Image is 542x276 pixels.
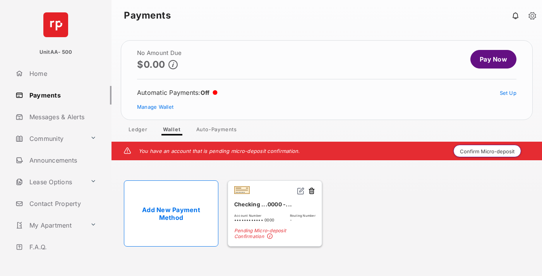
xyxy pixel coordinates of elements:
p: $0.00 [137,59,165,70]
a: Lease Options [12,173,87,191]
span: Routing Number [290,214,316,218]
a: Add New Payment Method [124,180,218,247]
span: •••••••••••• 0000 [234,218,274,222]
a: Wallet [157,126,187,135]
em: You have an account that is pending micro-deposit confirmation. [139,148,300,154]
a: Ledger [122,126,154,135]
a: F.A.Q. [12,238,111,256]
span: Off [201,89,210,96]
span: Pending Micro-deposit Confirmation [234,228,316,240]
span: - [290,218,316,222]
a: Manage Wallet [137,104,173,110]
button: Confirm Micro-deposit [453,145,521,157]
div: Checking ...0000 -... [234,198,316,211]
a: My Apartment [12,216,87,235]
span: Account Number [234,214,274,218]
a: Community [12,129,87,148]
a: Home [12,64,111,83]
img: svg+xml;base64,PHN2ZyB2aWV3Qm94PSIwIDAgMjQgMjQiIHdpZHRoPSIxNiIgaGVpZ2h0PSIxNiIgZmlsbD0ibm9uZSIgeG... [297,187,305,195]
p: UnitAA- 500 [39,48,72,56]
a: Set Up [500,90,517,96]
a: Messages & Alerts [12,108,111,126]
h2: No Amount Due [137,50,182,56]
strong: Payments [124,11,171,20]
div: Automatic Payments : [137,89,218,96]
a: Contact Property [12,194,111,213]
a: Auto-Payments [190,126,243,135]
a: Announcements [12,151,111,170]
img: svg+xml;base64,PHN2ZyB4bWxucz0iaHR0cDovL3d3dy53My5vcmcvMjAwMC9zdmciIHdpZHRoPSI2NCIgaGVpZ2h0PSI2NC... [43,12,68,37]
a: Payments [12,86,111,105]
